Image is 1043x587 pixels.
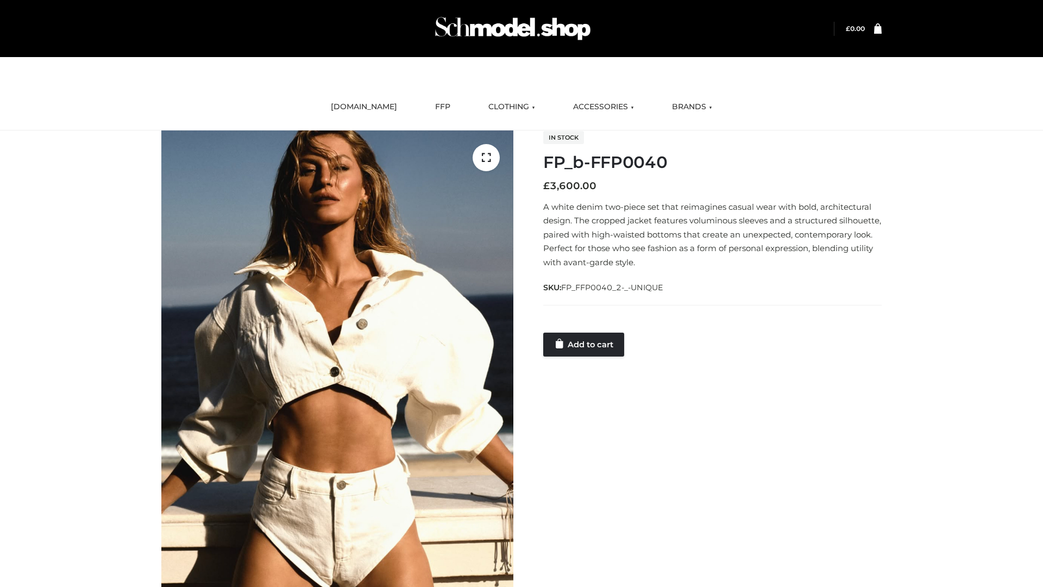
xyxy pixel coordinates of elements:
span: SKU: [543,281,664,294]
h1: FP_b-FFP0040 [543,153,882,172]
span: In stock [543,131,584,144]
img: Schmodel Admin 964 [431,7,594,50]
a: ACCESSORIES [565,95,642,119]
a: [DOMAIN_NAME] [323,95,405,119]
span: £ [846,24,850,33]
span: £ [543,180,550,192]
a: BRANDS [664,95,720,119]
a: FFP [427,95,458,119]
bdi: 0.00 [846,24,865,33]
a: CLOTHING [480,95,543,119]
span: FP_FFP0040_2-_-UNIQUE [561,283,663,292]
p: A white denim two-piece set that reimagines casual wear with bold, architectural design. The crop... [543,200,882,270]
a: £0.00 [846,24,865,33]
a: Add to cart [543,333,624,357]
bdi: 3,600.00 [543,180,596,192]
